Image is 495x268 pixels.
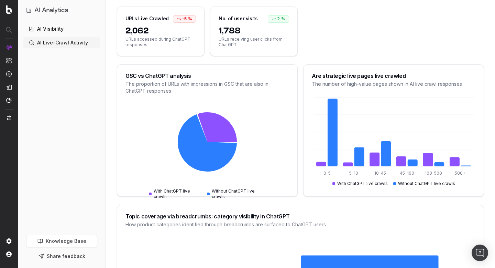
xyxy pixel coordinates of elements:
[6,58,12,63] img: Intelligence
[23,37,100,48] a: AI Live-Crawl Activity
[6,84,12,90] img: Studio
[332,181,388,186] div: With ChatGPT live crawls
[149,188,201,199] div: With ChatGPT live crawls
[268,15,289,23] div: 2
[425,171,442,176] tspan: 100-500
[219,37,289,48] span: URLs receiving user clicks from ChatGPT
[349,171,358,176] tspan: 5-10
[34,6,68,15] h1: AI Analytics
[6,5,12,14] img: Botify logo
[455,171,465,176] tspan: 500+
[472,245,488,261] div: Open Intercom Messenger
[23,23,100,34] a: AI Visibility
[323,171,331,176] tspan: 0-5
[393,181,455,186] div: Without ChatGPT live crawls
[7,115,11,120] img: Switch project
[219,15,258,22] div: No. of user visits
[188,16,192,22] span: %
[6,71,12,77] img: Activation
[6,251,12,257] img: My account
[312,73,475,79] div: Are strategic live pages live crawled
[207,188,266,199] div: Without ChatGPT live crawls
[125,25,196,37] span: 2,062
[26,235,97,247] a: Knowledge Base
[125,81,289,94] div: The proportion of URLs with impressions in GSC that are also in ChatGPT responses
[400,171,414,176] tspan: 45-100
[125,73,289,79] div: GSC vs ChatGPT analysis
[26,6,97,15] button: AI Analytics
[6,44,12,50] img: Analytics
[125,221,475,228] div: How product categories identified through breadcrumbs are surfaced to ChatGPT users
[374,171,386,176] tspan: 10-45
[281,16,285,22] span: %
[125,37,196,48] span: URLs accessed during ChatGPT responses
[173,15,196,23] div: -5
[312,81,475,87] div: The number of high-value pages shown in AI live crawl responses
[125,15,169,22] div: URLs Live Crawled
[6,238,12,244] img: Setting
[125,214,475,219] div: Topic coverage via breadcrumbs: category visibility in ChatGPT
[219,25,289,37] span: 1,788
[26,250,97,262] button: Share feedback
[6,97,12,103] img: Assist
